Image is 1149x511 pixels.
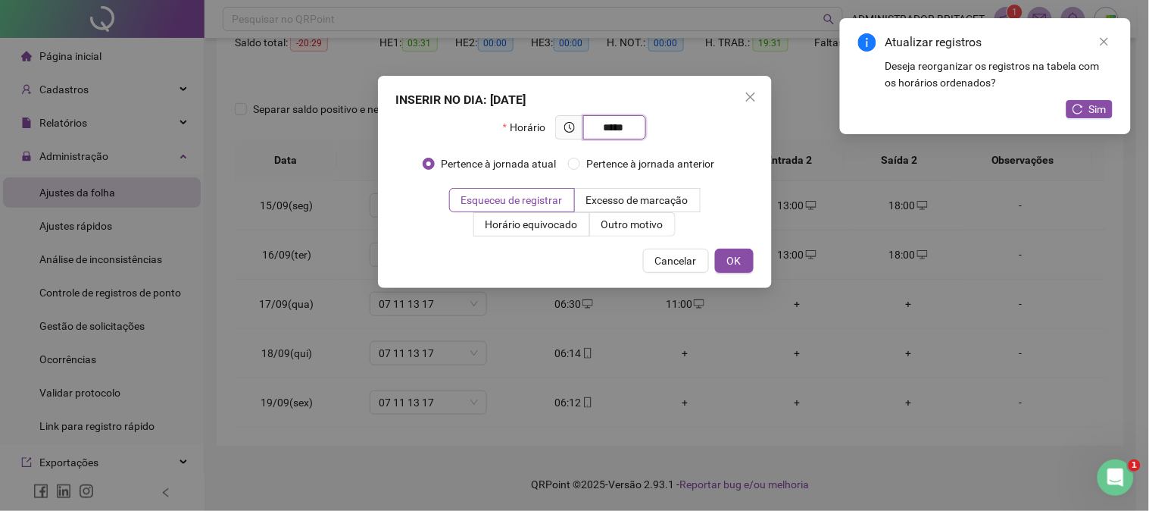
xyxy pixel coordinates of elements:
[503,115,555,140] label: Horário
[655,252,697,269] span: Cancelar
[1129,459,1141,472] span: 1
[727,252,742,269] span: OK
[396,91,754,109] div: INSERIR NO DIA : [DATE]
[1066,100,1113,118] button: Sim
[435,155,562,172] span: Pertence à jornada atual
[1096,33,1113,50] a: Close
[1089,101,1107,118] span: Sim
[564,122,575,133] span: clock-circle
[1073,104,1083,114] span: reload
[643,249,709,273] button: Cancelar
[1097,459,1134,496] iframe: Intercom live chat
[461,194,563,206] span: Esqueceu de registrar
[486,218,578,230] span: Horário equivocado
[601,218,663,230] span: Outro motivo
[885,58,1113,91] div: Deseja reorganizar os registros na tabela com os horários ordenados?
[745,91,757,103] span: close
[738,85,763,109] button: Close
[715,249,754,273] button: OK
[1099,36,1110,47] span: close
[586,194,688,206] span: Excesso de marcação
[580,155,720,172] span: Pertence à jornada anterior
[858,33,876,52] span: info-circle
[885,33,1113,52] div: Atualizar registros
